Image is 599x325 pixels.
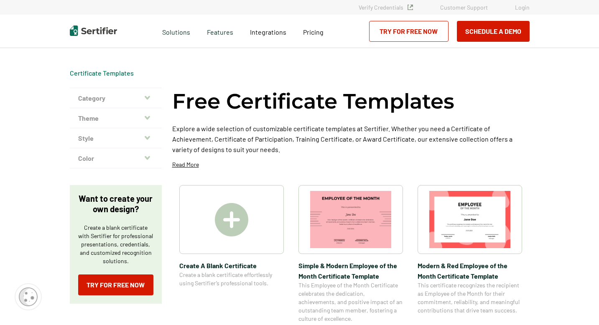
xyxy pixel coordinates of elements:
[418,260,522,281] span: Modern & Red Employee of the Month Certificate Template
[298,260,403,281] span: Simple & Modern Employee of the Month Certificate Template
[310,191,391,248] img: Simple & Modern Employee of the Month Certificate Template
[70,88,162,108] button: Category
[359,4,413,11] a: Verify Credentials
[70,25,117,36] img: Sertifier | Digital Credentialing Platform
[408,5,413,10] img: Verified
[172,88,454,115] h1: Free Certificate Templates
[557,285,599,325] iframe: Chat Widget
[162,26,190,36] span: Solutions
[298,281,403,323] span: This Employee of the Month Certificate celebrates the dedication, achievements, and positive impa...
[440,4,488,11] a: Customer Support
[172,160,199,169] p: Read More
[429,191,510,248] img: Modern & Red Employee of the Month Certificate Template
[70,148,162,168] button: Color
[78,193,153,214] p: Want to create your own design?
[418,281,522,315] span: This certificate recognizes the recipient as Employee of the Month for their commitment, reliabil...
[70,128,162,148] button: Style
[78,223,153,265] p: Create a blank certificate with Sertifier for professional presentations, credentials, and custom...
[70,69,134,77] a: Certificate Templates
[207,26,233,36] span: Features
[298,185,403,323] a: Simple & Modern Employee of the Month Certificate TemplateSimple & Modern Employee of the Month C...
[250,28,286,36] span: Integrations
[70,108,162,128] button: Theme
[19,287,38,306] img: Cookie Popup Icon
[369,21,449,42] a: Try for Free Now
[179,271,284,287] span: Create a blank certificate effortlessly using Sertifier’s professional tools.
[78,274,153,295] a: Try for Free Now
[303,28,324,36] span: Pricing
[250,26,286,36] a: Integrations
[457,21,530,42] button: Schedule a Demo
[418,185,522,323] a: Modern & Red Employee of the Month Certificate TemplateModern & Red Employee of the Month Certifi...
[70,69,134,77] div: Breadcrumb
[303,26,324,36] a: Pricing
[172,123,530,155] p: Explore a wide selection of customizable certificate templates at Sertifier. Whether you need a C...
[515,4,530,11] a: Login
[179,260,284,271] span: Create A Blank Certificate
[215,203,248,236] img: Create A Blank Certificate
